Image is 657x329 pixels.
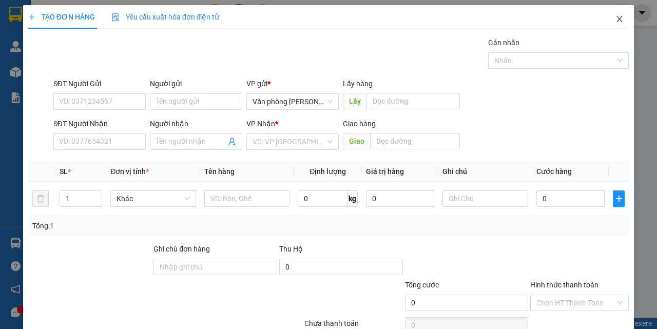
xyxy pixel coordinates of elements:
span: Giao hàng [343,120,376,128]
span: Lấy [343,93,366,109]
span: Tên hàng [204,167,235,176]
span: Giao [343,133,370,149]
span: Thu Hộ [279,245,303,253]
input: VD: Bàn, Ghế [204,190,290,207]
span: user-add [228,138,236,146]
span: Cước hàng [536,167,572,176]
span: kg [347,190,358,207]
label: Hình thức thanh toán [530,281,598,289]
span: Văn phòng Phan Thiết [253,94,333,109]
button: plus [613,190,625,207]
input: 0 [366,190,434,207]
span: Giá trị hàng [366,167,404,176]
span: plus [28,13,35,21]
div: Người nhận [150,118,242,129]
th: Ghi chú [438,162,532,182]
div: Người gửi [150,78,242,89]
input: Dọc đường [370,133,459,149]
span: TẠO ĐƠN HÀNG [28,13,95,21]
span: VP Nhận [246,120,275,128]
label: Gán nhãn [488,38,519,47]
button: delete [32,190,49,207]
span: plus [613,195,624,203]
button: Close [605,5,634,34]
label: Ghi chú đơn hàng [153,245,210,253]
span: Định lượng [310,167,346,176]
input: Dọc đường [366,93,459,109]
input: Ghi Chú [442,190,528,207]
img: icon [111,13,120,22]
span: Đơn vị tính [110,167,149,176]
span: SL [60,167,68,176]
div: SĐT Người Gửi [53,78,146,89]
div: Tổng: 1 [32,220,255,231]
span: Tổng cước [405,281,439,289]
span: Khác [117,191,190,206]
input: Ghi chú đơn hàng [153,259,277,275]
span: close [615,15,624,23]
div: VP gửi [246,78,339,89]
div: SĐT Người Nhận [53,118,146,129]
span: Yêu cầu xuất hóa đơn điện tử [111,13,220,21]
span: Lấy hàng [343,80,373,88]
